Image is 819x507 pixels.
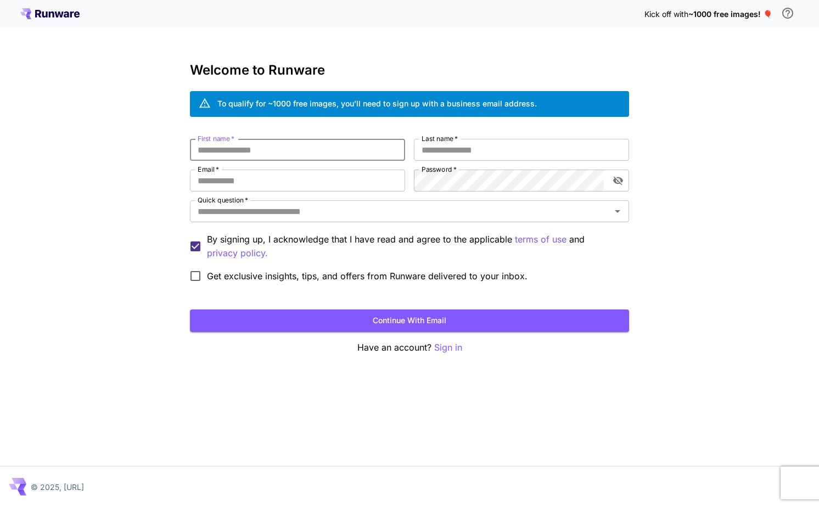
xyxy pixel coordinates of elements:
[198,195,248,205] label: Quick question
[688,9,772,19] span: ~1000 free images! 🎈
[190,309,629,332] button: Continue with email
[434,341,462,354] button: Sign in
[515,233,566,246] button: By signing up, I acknowledge that I have read and agree to the applicable and privacy policy.
[515,233,566,246] p: terms of use
[610,204,625,219] button: Open
[422,165,457,174] label: Password
[644,9,688,19] span: Kick off with
[207,246,268,260] p: privacy policy.
[777,2,799,24] button: In order to qualify for free credit, you need to sign up with a business email address and click ...
[207,269,528,283] span: Get exclusive insights, tips, and offers from Runware delivered to your inbox.
[198,165,219,174] label: Email
[198,134,234,143] label: First name
[190,63,629,78] h3: Welcome to Runware
[190,341,629,354] p: Have an account?
[207,233,620,260] p: By signing up, I acknowledge that I have read and agree to the applicable and
[217,98,537,109] div: To qualify for ~1000 free images, you’ll need to sign up with a business email address.
[207,246,268,260] button: By signing up, I acknowledge that I have read and agree to the applicable terms of use and
[422,134,458,143] label: Last name
[31,481,84,493] p: © 2025, [URL]
[608,171,628,190] button: toggle password visibility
